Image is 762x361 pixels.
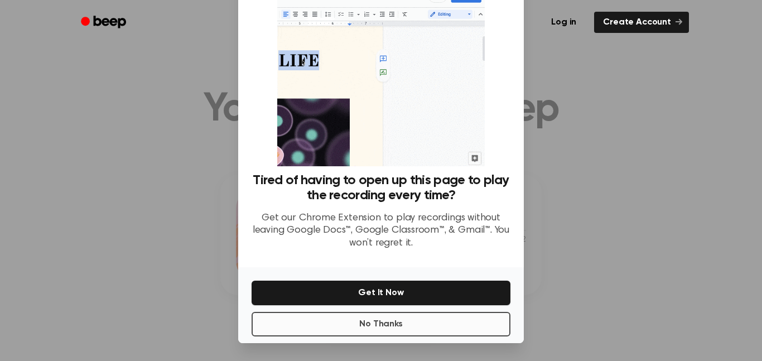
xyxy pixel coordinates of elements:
button: Get It Now [252,281,510,305]
a: Create Account [594,12,689,33]
button: No Thanks [252,312,510,336]
h3: Tired of having to open up this page to play the recording every time? [252,173,510,203]
a: Log in [540,9,587,35]
p: Get our Chrome Extension to play recordings without leaving Google Docs™, Google Classroom™, & Gm... [252,212,510,250]
a: Beep [73,12,136,33]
